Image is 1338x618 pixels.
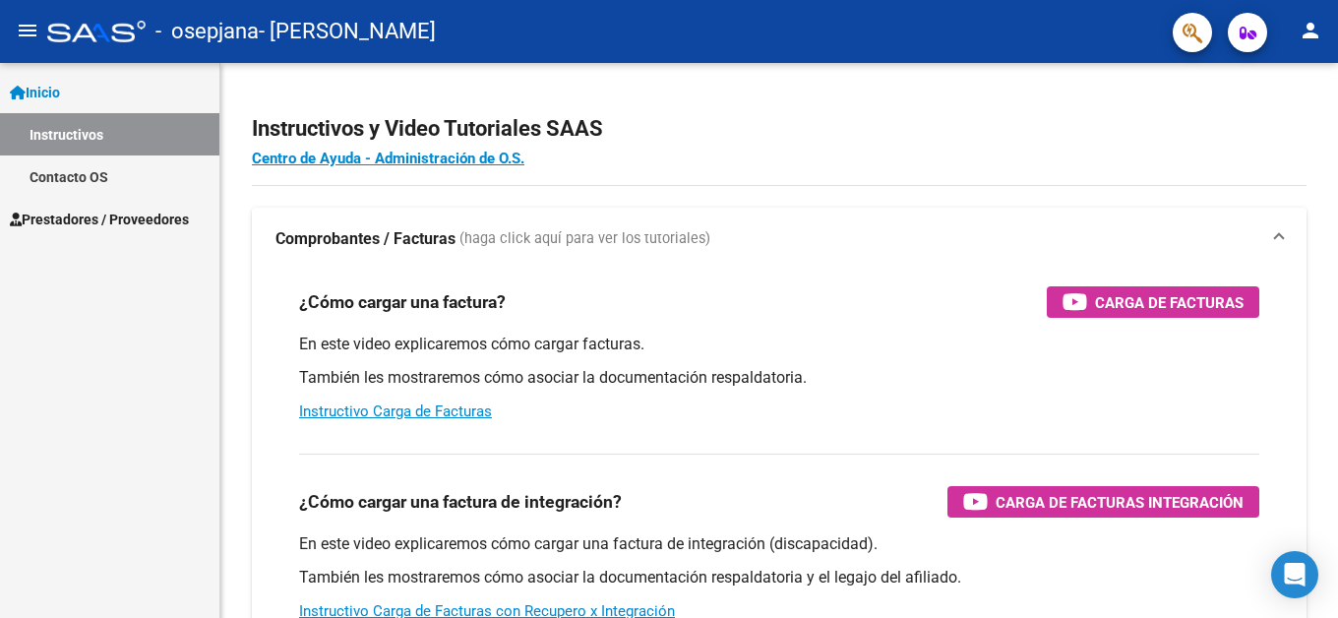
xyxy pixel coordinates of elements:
h3: ¿Cómo cargar una factura? [299,288,506,316]
h3: ¿Cómo cargar una factura de integración? [299,488,622,516]
mat-expansion-panel-header: Comprobantes / Facturas (haga click aquí para ver los tutoriales) [252,208,1307,271]
strong: Comprobantes / Facturas [275,228,456,250]
span: Inicio [10,82,60,103]
button: Carga de Facturas Integración [947,486,1259,518]
h2: Instructivos y Video Tutoriales SAAS [252,110,1307,148]
span: Prestadores / Proveedores [10,209,189,230]
mat-icon: person [1299,19,1322,42]
p: También les mostraremos cómo asociar la documentación respaldatoria. [299,367,1259,389]
p: En este video explicaremos cómo cargar una factura de integración (discapacidad). [299,533,1259,555]
span: (haga click aquí para ver los tutoriales) [459,228,710,250]
span: - [PERSON_NAME] [259,10,436,53]
span: Carga de Facturas [1095,290,1244,315]
p: También les mostraremos cómo asociar la documentación respaldatoria y el legajo del afiliado. [299,567,1259,588]
button: Carga de Facturas [1047,286,1259,318]
mat-icon: menu [16,19,39,42]
span: - osepjana [155,10,259,53]
p: En este video explicaremos cómo cargar facturas. [299,334,1259,355]
a: Centro de Ayuda - Administración de O.S. [252,150,524,167]
span: Carga de Facturas Integración [996,490,1244,515]
div: Open Intercom Messenger [1271,551,1318,598]
a: Instructivo Carga de Facturas [299,402,492,420]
